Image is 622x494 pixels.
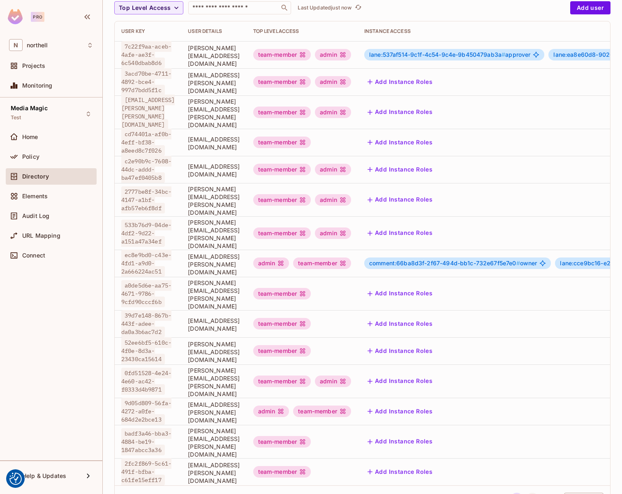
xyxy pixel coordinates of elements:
span: [PERSON_NAME][EMAIL_ADDRESS][DOMAIN_NAME] [188,340,240,364]
button: Add Instance Roles [364,106,436,119]
span: [EMAIL_ADDRESS][DOMAIN_NAME] [188,162,240,178]
button: Add Instance Roles [364,227,436,240]
div: team-member [253,318,311,329]
span: c2e90b9c-7608-44dc-addd-ba47ef0405b8 [121,156,171,183]
span: [PERSON_NAME][EMAIL_ADDRESS][PERSON_NAME][DOMAIN_NAME] [188,427,240,458]
span: 2777be8f-34bc-4147-a1bf-afb57eb6f8df [121,186,171,213]
div: admin [253,257,289,269]
span: Top Level Access [119,3,171,13]
div: team-member [253,436,311,448]
span: 533b76d9-04de-4df2-9d22-a151a47a34ef [121,220,171,247]
span: 9d05d809-56fa-4272-a0fe-684d2e2bce13 [121,398,171,425]
span: Elements [22,193,48,199]
div: User Key [121,28,175,35]
div: team-member [253,376,311,387]
span: Workspace: northell [27,42,48,49]
span: [EMAIL_ADDRESS][PERSON_NAME][PERSON_NAME][DOMAIN_NAME] [121,95,175,130]
span: [PERSON_NAME][EMAIL_ADDRESS][DOMAIN_NAME] [188,44,240,67]
div: admin [315,76,351,88]
p: Last Updated just now [298,5,351,11]
button: Add Instance Roles [364,136,436,149]
span: [PERSON_NAME][EMAIL_ADDRESS][PERSON_NAME][DOMAIN_NAME] [188,185,240,216]
button: Consent Preferences [9,473,22,485]
div: User Details [188,28,240,35]
span: Help & Updates [22,473,66,479]
div: team-member [253,137,311,148]
span: Policy [22,153,39,160]
span: 7c22f9aa-aceb-4afe-ae3f-6c540dbab8d6 [121,41,171,68]
span: Media Magic [11,105,48,111]
span: [PERSON_NAME][EMAIL_ADDRESS][PERSON_NAME][DOMAIN_NAME] [188,218,240,250]
button: Add Instance Roles [364,375,436,388]
div: Pro [31,12,44,22]
span: comment:66ba8d3f-2f67-494d-bb1c-732e67f5e7e0 [369,260,520,267]
span: Monitoring [22,82,53,89]
button: Add Instance Roles [364,193,436,206]
img: Revisit consent button [9,473,22,485]
span: 2fc2f869-5c61-491f-bfba-c61fe15eff17 [121,458,171,485]
div: admin [315,49,351,60]
div: admin [315,107,351,118]
span: a0de5d6e-aa75-4671-9786-9cfd90cccf6b [121,280,171,307]
button: Add Instance Roles [364,163,436,176]
div: team-member [253,107,311,118]
span: N [9,39,23,51]
div: team-member [253,345,311,357]
button: Add Instance Roles [364,465,436,478]
span: [EMAIL_ADDRESS][DOMAIN_NAME] [188,317,240,332]
button: Add Instance Roles [364,317,436,330]
span: Test [11,114,21,121]
span: 39d7e148-867b-443f-adee-da0a3b6ac7d2 [121,310,171,337]
span: owner [369,260,537,267]
div: team-member [253,194,311,206]
button: Add Instance Roles [364,405,436,418]
div: admin [315,376,351,387]
img: SReyMgAAAABJRU5ErkJggg== [8,9,23,24]
span: Home [22,134,38,140]
span: Click to refresh data [351,3,363,13]
span: [PERSON_NAME][EMAIL_ADDRESS][PERSON_NAME][DOMAIN_NAME] [188,366,240,398]
button: Top Level Access [114,1,183,14]
span: [EMAIL_ADDRESS][PERSON_NAME][DOMAIN_NAME] [188,401,240,424]
span: Projects [22,63,45,69]
span: 3acd70be-4711-4892-bce4-997d7bdd5f1c [121,68,171,95]
span: 52ee6bf5-610c-4f0e-8d3a-23430ca15614 [121,337,171,364]
button: Add Instance Roles [364,344,436,357]
div: admin [253,406,289,417]
span: refresh [355,4,362,12]
div: team-member [293,257,351,269]
div: admin [315,164,351,175]
div: admin [315,194,351,206]
div: team-member [253,76,311,88]
div: team-member [253,466,311,478]
button: Add Instance Roles [364,287,436,300]
span: Audit Log [22,213,49,219]
span: [PERSON_NAME][EMAIL_ADDRESS][PERSON_NAME][DOMAIN_NAME] [188,279,240,310]
span: 0fd51528-4e24-4e60-ac42-f0333d4b9871 [121,368,171,395]
button: Add Instance Roles [364,435,436,448]
span: URL Mapping [22,232,60,239]
button: Add Instance Roles [364,75,436,88]
div: Top Level Access [253,28,351,35]
div: team-member [253,164,311,175]
span: [EMAIL_ADDRESS][PERSON_NAME][DOMAIN_NAME] [188,253,240,276]
span: [EMAIL_ADDRESS][PERSON_NAME][DOMAIN_NAME] [188,461,240,485]
div: admin [315,227,351,239]
span: badf3a46-bba3-4884-be19-1847abcc3a36 [121,428,171,455]
div: team-member [253,227,311,239]
span: # [516,260,520,267]
span: cd74401a-af0b-4eff-bf38-a8eed8c7f026 [121,129,171,156]
div: team-member [293,406,351,417]
span: ec8e9bd0-c43e-4fd1-a9d0-2a666224ac51 [121,250,171,277]
div: team-member [253,288,311,299]
span: approver [369,51,531,58]
span: Directory [22,173,49,180]
div: team-member [253,49,311,60]
span: Connect [22,252,45,259]
span: lane:537af514-9c1f-4c54-9c4e-9b450479ab3a [369,51,505,58]
button: refresh [353,3,363,13]
span: [EMAIL_ADDRESS][DOMAIN_NAME] [188,135,240,151]
span: [PERSON_NAME][EMAIL_ADDRESS][PERSON_NAME][DOMAIN_NAME] [188,97,240,129]
span: [EMAIL_ADDRESS][PERSON_NAME][DOMAIN_NAME] [188,71,240,95]
span: # [502,51,505,58]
